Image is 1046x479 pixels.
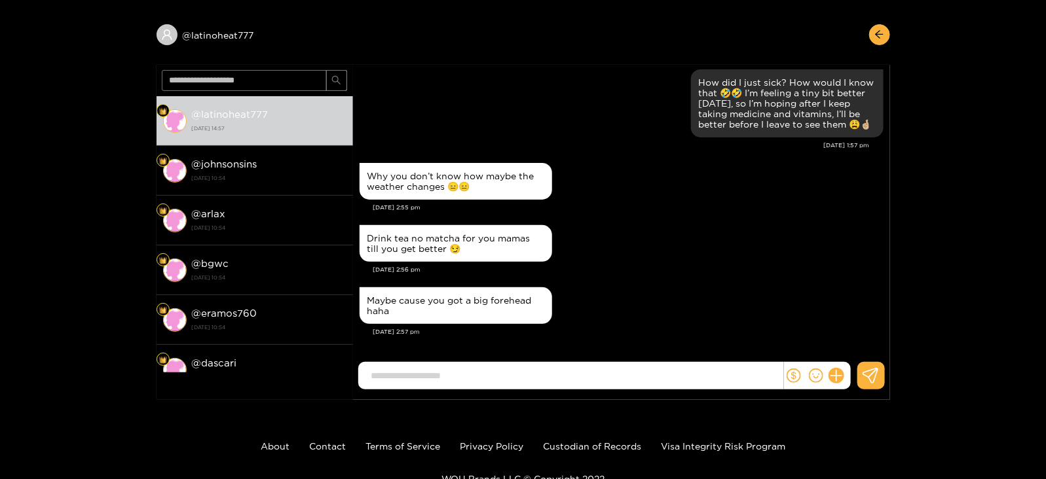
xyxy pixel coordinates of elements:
[192,208,226,219] strong: @ arlax
[331,75,341,86] span: search
[192,258,229,269] strong: @ bgwc
[784,366,804,385] button: dollar
[192,321,346,333] strong: [DATE] 10:54
[159,356,167,364] img: Fan Level
[365,441,440,451] a: Terms of Service
[373,203,884,212] div: [DATE] 2:55 pm
[460,441,523,451] a: Privacy Policy
[163,159,187,183] img: conversation
[309,441,346,451] a: Contact
[159,257,167,264] img: Fan Level
[159,157,167,165] img: Fan Level
[192,122,346,134] strong: [DATE] 14:57
[192,109,269,120] strong: @ latinoheat777
[161,29,173,41] span: user
[163,308,187,332] img: conversation
[367,295,544,316] div: Maybe cause you got a big forehead haha
[192,308,257,319] strong: @ eramos760
[787,368,801,383] span: dollar
[360,287,552,324] div: Oct. 15, 2:57 pm
[360,141,870,150] div: [DATE] 1:57 pm
[869,24,890,45] button: arrow-left
[192,357,237,368] strong: @ dascari
[192,222,346,234] strong: [DATE] 10:54
[192,371,346,383] strong: [DATE] 10:54
[367,171,544,192] div: Why you don’t know how maybe the weather changes 😑😑
[261,441,290,451] a: About
[360,163,552,200] div: Oct. 15, 2:55 pm
[326,70,347,91] button: search
[809,368,823,383] span: smile
[661,441,785,451] a: Visa Integrity Risk Program
[163,258,187,282] img: conversation
[373,265,884,274] div: [DATE] 2:56 pm
[373,327,884,336] div: [DATE] 2:57 pm
[367,233,544,254] div: Drink tea no matcha for you mamas till you get better 😏
[163,358,187,381] img: conversation
[163,209,187,232] img: conversation
[691,69,884,137] div: Oct. 15, 1:57 pm
[163,109,187,133] img: conversation
[360,225,552,262] div: Oct. 15, 2:56 pm
[543,441,641,451] a: Custodian of Records
[159,107,167,115] img: Fan Level
[192,158,257,169] strong: @ johnsonsins
[159,306,167,314] img: Fan Level
[192,172,346,184] strong: [DATE] 10:54
[874,29,884,41] span: arrow-left
[157,24,353,45] div: @latinoheat777
[699,77,876,130] div: How did I just sick? How would I know that 🤣🤣 I’m feeling a tiny bit better [DATE], so I’m hoping...
[192,272,346,283] strong: [DATE] 10:54
[159,207,167,215] img: Fan Level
